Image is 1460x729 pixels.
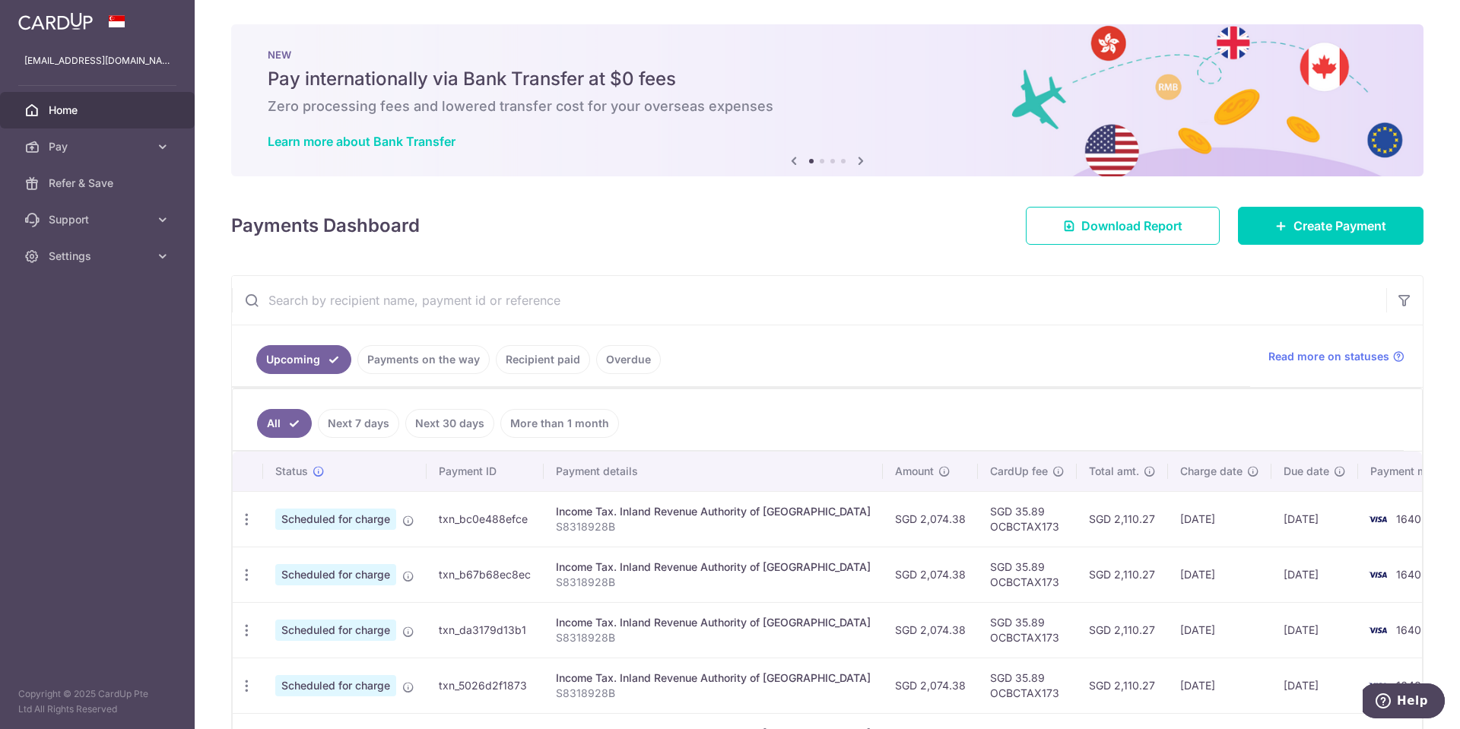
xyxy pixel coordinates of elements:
a: Overdue [596,345,661,374]
input: Search by recipient name, payment id or reference [232,276,1386,325]
span: Total amt. [1089,464,1139,479]
span: Support [49,212,149,227]
span: Download Report [1081,217,1182,235]
div: Income Tax. Inland Revenue Authority of [GEOGRAPHIC_DATA] [556,670,871,686]
td: txn_bc0e488efce [427,491,544,547]
span: Help [34,11,65,24]
h6: Zero processing fees and lowered transfer cost for your overseas expenses [268,97,1387,116]
td: txn_b67b68ec8ec [427,547,544,602]
span: Create Payment [1293,217,1386,235]
span: Pay [49,139,149,154]
img: Bank Card [1363,510,1393,528]
div: Income Tax. Inland Revenue Authority of [GEOGRAPHIC_DATA] [556,504,871,519]
span: Scheduled for charge [275,620,396,641]
td: SGD 2,110.27 [1077,491,1168,547]
p: NEW [268,49,1387,61]
a: Upcoming [256,345,351,374]
td: SGD 35.89 OCBCTAX173 [978,491,1077,547]
a: More than 1 month [500,409,619,438]
span: Amount [895,464,934,479]
span: Refer & Save [49,176,149,191]
span: 1640 [1396,679,1421,692]
p: S8318928B [556,630,871,645]
span: CardUp fee [990,464,1048,479]
a: Recipient paid [496,345,590,374]
iframe: Opens a widget where you can find more information [1363,683,1445,721]
td: [DATE] [1271,547,1358,602]
a: Learn more about Bank Transfer [268,134,455,149]
h5: Pay internationally via Bank Transfer at $0 fees [268,67,1387,91]
td: SGD 2,074.38 [883,658,978,713]
td: SGD 35.89 OCBCTAX173 [978,547,1077,602]
span: 1640 [1396,568,1421,581]
p: [EMAIL_ADDRESS][DOMAIN_NAME] [24,53,170,68]
h4: Payments Dashboard [231,212,420,239]
th: Payment details [544,452,883,491]
a: Next 30 days [405,409,494,438]
a: Read more on statuses [1268,349,1404,364]
td: [DATE] [1168,658,1271,713]
p: S8318928B [556,575,871,590]
span: 1640 [1396,623,1421,636]
a: Payments on the way [357,345,490,374]
td: SGD 2,074.38 [883,602,978,658]
p: S8318928B [556,686,871,701]
td: SGD 2,074.38 [883,547,978,602]
td: SGD 2,110.27 [1077,602,1168,658]
img: Bank Card [1363,566,1393,584]
img: Bank transfer banner [231,24,1423,176]
a: Create Payment [1238,207,1423,245]
td: SGD 2,074.38 [883,491,978,547]
span: Read more on statuses [1268,349,1389,364]
td: SGD 35.89 OCBCTAX173 [978,602,1077,658]
td: [DATE] [1168,491,1271,547]
span: Scheduled for charge [275,564,396,585]
span: Home [49,103,149,118]
span: Scheduled for charge [275,675,396,696]
td: [DATE] [1168,602,1271,658]
td: SGD 2,110.27 [1077,658,1168,713]
p: S8318928B [556,519,871,534]
span: Due date [1284,464,1329,479]
span: Settings [49,249,149,264]
a: Next 7 days [318,409,399,438]
img: CardUp [18,12,93,30]
div: Income Tax. Inland Revenue Authority of [GEOGRAPHIC_DATA] [556,615,871,630]
span: Charge date [1180,464,1243,479]
div: Income Tax. Inland Revenue Authority of [GEOGRAPHIC_DATA] [556,559,871,575]
td: [DATE] [1271,658,1358,713]
a: Download Report [1026,207,1220,245]
span: Status [275,464,308,479]
a: All [257,409,312,438]
td: [DATE] [1168,547,1271,602]
td: txn_5026d2f1873 [427,658,544,713]
img: Bank Card [1363,621,1393,639]
td: [DATE] [1271,602,1358,658]
td: [DATE] [1271,491,1358,547]
th: Payment ID [427,452,544,491]
span: 1640 [1396,512,1421,525]
td: txn_da3179d13b1 [427,602,544,658]
td: SGD 35.89 OCBCTAX173 [978,658,1077,713]
td: SGD 2,110.27 [1077,547,1168,602]
span: Scheduled for charge [275,509,396,530]
img: Bank Card [1363,677,1393,695]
